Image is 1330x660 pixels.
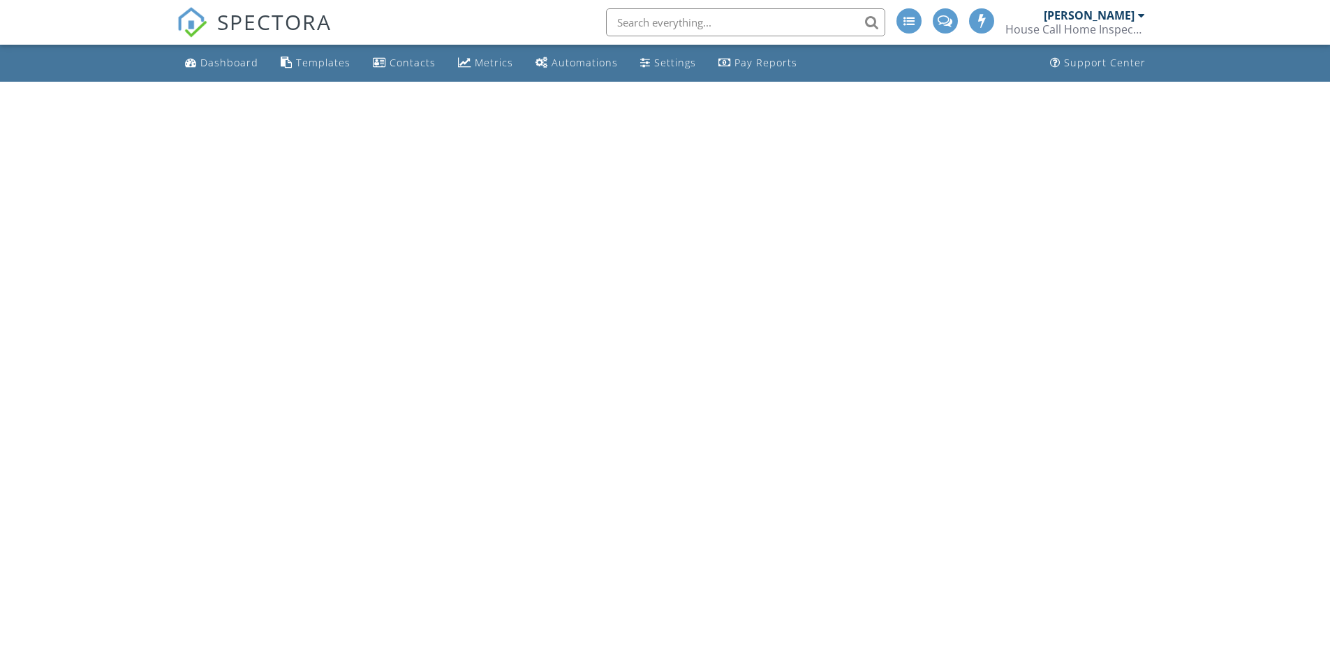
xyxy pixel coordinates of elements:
[713,50,803,76] a: Pay Reports
[452,50,519,76] a: Metrics
[1064,56,1146,69] div: Support Center
[177,7,207,38] img: The Best Home Inspection Software - Spectora
[734,56,797,69] div: Pay Reports
[530,50,623,76] a: Automations (Advanced)
[217,7,332,36] span: SPECTORA
[179,50,264,76] a: Dashboard
[296,56,350,69] div: Templates
[635,50,702,76] a: Settings
[200,56,258,69] div: Dashboard
[1044,8,1135,22] div: [PERSON_NAME]
[552,56,618,69] div: Automations
[275,50,356,76] a: Templates
[654,56,696,69] div: Settings
[1044,50,1151,76] a: Support Center
[606,8,885,36] input: Search everything...
[177,19,332,48] a: SPECTORA
[1005,22,1145,36] div: House Call Home Inspection
[475,56,513,69] div: Metrics
[367,50,441,76] a: Contacts
[390,56,436,69] div: Contacts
